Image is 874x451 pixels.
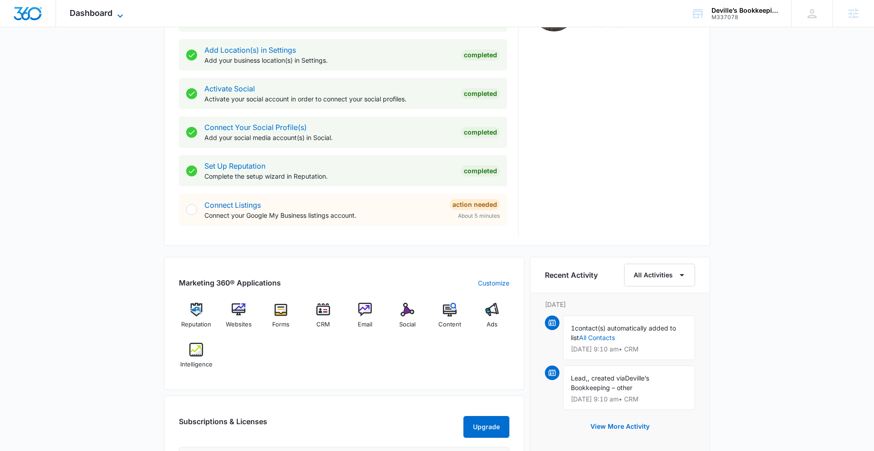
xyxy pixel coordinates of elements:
a: Reputation [179,303,214,336]
a: Websites [221,303,256,336]
p: Complete the setup wizard in Reputation. [204,171,454,181]
div: Completed [461,88,500,99]
p: [DATE] 9:10 am • CRM [571,346,687,352]
span: 1 [571,324,575,332]
a: Customize [478,278,509,288]
div: account name [711,7,778,14]
a: Set Up Reputation [204,161,265,170]
span: Social [399,320,416,329]
p: [DATE] 9:10 am • CRM [571,396,687,402]
span: Dashboard [70,8,112,18]
span: Reputation [181,320,211,329]
p: Activate your social account in order to connect your social profiles. [204,94,454,104]
span: Content [438,320,461,329]
a: CRM [305,303,340,336]
a: All Contacts [579,334,615,341]
p: Add your social media account(s) in Social. [204,133,454,142]
div: Completed [461,165,500,176]
p: Add your business location(s) in Settings. [204,55,454,65]
h2: Subscriptions & Licenses [179,416,267,434]
a: Content [432,303,467,336]
span: CRM [316,320,330,329]
span: Email [358,320,372,329]
a: Connect Your Social Profile(s) [204,123,307,132]
span: contact(s) automatically added to list [571,324,676,341]
a: Intelligence [179,343,214,376]
a: Forms [264,303,299,336]
a: Ads [474,303,509,336]
div: Completed [461,127,500,138]
h6: Recent Activity [545,270,598,281]
a: Activate Social [204,84,255,93]
span: Lead, [571,374,588,382]
button: Upgrade [463,416,509,438]
a: Connect Listings [204,200,261,210]
div: account id [711,14,778,20]
button: Watch Video [588,22,627,28]
a: Email [348,303,383,336]
span: Intelligence [180,360,213,369]
span: Websites [226,320,252,329]
span: , created via [588,374,625,382]
div: Completed [461,50,500,60]
h2: Marketing 360® Applications [179,277,281,288]
span: Forms [272,320,290,329]
p: Connect your Google My Business listings account. [204,210,442,220]
span: Ads [487,320,498,329]
a: Social [390,303,425,336]
span: About 5 minutes [458,212,500,220]
button: View More Activity [581,416,659,437]
div: Action Needed [450,199,500,210]
a: Add Location(s) in Settings [204,45,296,55]
button: All Activities [624,264,695,286]
p: [DATE] [545,300,695,309]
